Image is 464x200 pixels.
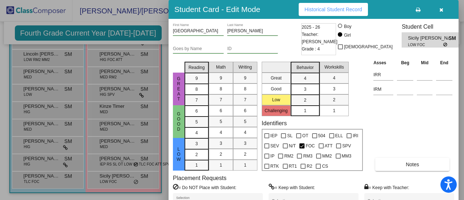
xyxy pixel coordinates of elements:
span: Teacher: [PERSON_NAME] [302,31,337,45]
span: SEV [270,142,279,150]
div: Girl [344,32,351,38]
button: Notes [375,158,449,171]
span: 9 [244,75,246,81]
span: Low [175,147,182,162]
span: FOC [306,142,315,150]
span: ELL [335,131,343,140]
span: 1 [244,162,246,168]
th: Asses [372,59,395,67]
span: OT [302,131,308,140]
span: RTK [270,162,279,171]
label: = Keep with Student: [269,184,315,191]
span: Historical Student Record [304,7,362,12]
span: 3 [333,86,335,92]
span: RM2 [284,152,293,160]
span: 504 [318,131,326,140]
span: 2025 - 26 [302,24,320,31]
span: 3 [244,140,246,147]
span: 4 [195,130,198,136]
span: 5 [195,119,198,125]
th: End [434,59,454,67]
span: 2 [195,151,198,158]
button: Historical Student Record [299,3,368,16]
span: 3 [195,140,198,147]
span: Grade : 4 [302,45,320,53]
span: 2 [304,97,306,103]
span: Math [216,64,226,70]
span: MM3 [342,152,352,160]
span: Great [175,76,182,102]
label: Identifiers [262,120,287,127]
span: 1 [333,107,335,114]
span: ATT [325,142,333,150]
label: = Keep with Teacher: [364,184,409,191]
span: 2 [244,151,246,158]
span: 5 [220,118,222,125]
th: Beg [395,59,415,67]
input: assessment [373,69,393,80]
span: SL [287,131,293,140]
span: 6 [220,107,222,114]
span: 9 [220,75,222,81]
label: Placement Requests [173,175,227,181]
span: Workskills [324,64,344,70]
span: 1 [304,107,306,114]
span: [DEMOGRAPHIC_DATA] [344,42,393,51]
span: 4 [244,129,246,136]
span: 3 [220,140,222,147]
label: = Do NOT Place with Student: [173,184,236,191]
span: IRI [353,131,358,140]
span: 1 [220,162,222,168]
span: 4 [304,75,306,82]
span: Reading [188,64,205,71]
h3: Student Card - Edit Mode [174,5,260,14]
span: 8 [195,86,198,93]
span: Notes [406,162,419,167]
span: 4 [333,75,335,81]
span: 3 [304,86,306,93]
span: RT1 [289,162,297,171]
span: RM3 [303,152,312,160]
span: LOW FOC [408,42,443,48]
span: 7 [220,97,222,103]
span: Sicily [PERSON_NAME] [408,34,448,42]
span: 8 [244,86,246,92]
span: 5 [244,118,246,125]
span: 4 [220,129,222,136]
span: N/T [289,142,296,150]
input: goes by name [173,46,224,52]
span: Writing [239,64,252,70]
span: 1 [195,162,198,168]
span: Good [175,111,182,132]
input: assessment [373,84,393,95]
th: Mid [415,59,434,67]
span: IEP [270,131,277,140]
span: 9 [195,75,198,82]
span: CS [322,162,328,171]
span: 2 [220,151,222,158]
div: Boy [344,23,352,30]
span: R2 [307,162,312,171]
span: 2 [333,97,335,103]
span: 8 [220,86,222,92]
span: 6 [195,108,198,114]
span: Behavior [297,64,314,71]
span: 7 [195,97,198,103]
span: IP [270,152,274,160]
span: SM [448,34,459,42]
span: 7 [244,97,246,103]
span: MM2 [322,152,332,160]
span: 6 [244,107,246,114]
span: SPV [342,142,351,150]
